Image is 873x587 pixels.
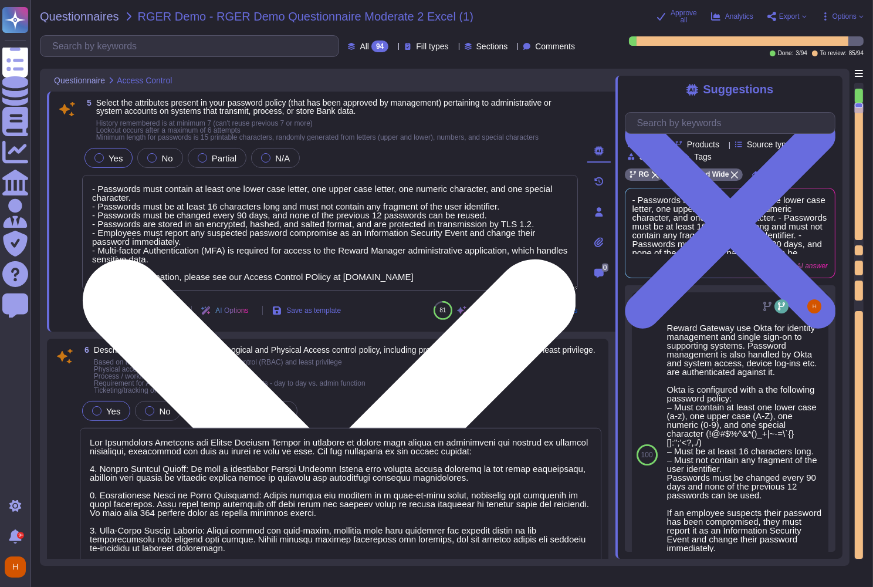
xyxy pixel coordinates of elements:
[82,175,578,291] textarea: - Passwords must contain at least one lower case letter, one upper case letter, one numeric chara...
[161,153,172,163] span: No
[833,13,857,20] span: Options
[54,76,105,85] span: Questionnaire
[17,532,24,539] div: 9+
[796,50,807,56] span: 3 / 94
[46,36,339,56] input: Search by keywords
[778,50,794,56] span: Done:
[82,99,92,107] span: 5
[360,42,369,50] span: All
[117,76,172,85] span: Access Control
[439,307,446,313] span: 81
[138,11,473,22] span: RGER Demo - RGER Demo Questionnaire Moderate 2 Excel (1)
[275,153,290,163] span: N/A
[657,9,697,23] button: Approve all
[779,13,800,20] span: Export
[5,556,26,578] img: user
[671,9,697,23] span: Approve all
[641,451,653,458] span: 100
[109,153,123,163] span: Yes
[371,41,388,52] div: 94
[725,13,753,20] span: Analytics
[535,42,575,50] span: Comments
[711,12,753,21] button: Analytics
[2,554,34,580] button: user
[820,50,847,56] span: To review:
[96,98,551,116] span: Select the attributes present in your password policy (that has been approved by management) pert...
[807,299,821,313] img: user
[631,113,835,133] input: Search by keywords
[476,42,508,50] span: Sections
[40,11,119,22] span: Questionnaires
[80,346,89,354] span: 6
[212,153,237,163] span: Partial
[96,119,539,141] span: History remembered is at minimum 7 (can't reuse previous 7 or more) Lockout occurs after a maximu...
[602,264,608,272] span: 0
[849,50,864,56] span: 85 / 94
[416,42,448,50] span: Fill types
